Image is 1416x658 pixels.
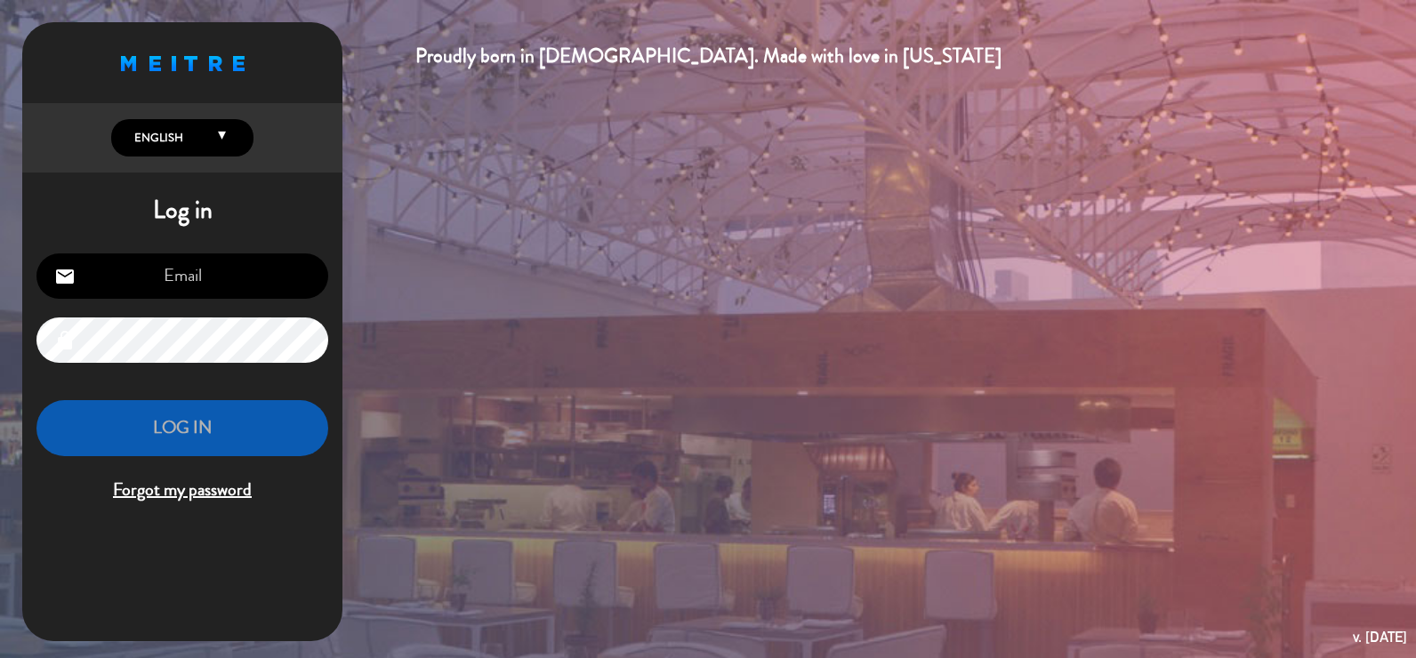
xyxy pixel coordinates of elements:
[54,330,76,351] i: lock
[22,196,342,226] h1: Log in
[1353,625,1407,649] div: v. [DATE]
[36,253,328,299] input: Email
[130,129,183,147] span: English
[36,400,328,456] button: LOG IN
[36,476,328,505] span: Forgot my password
[54,266,76,287] i: email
